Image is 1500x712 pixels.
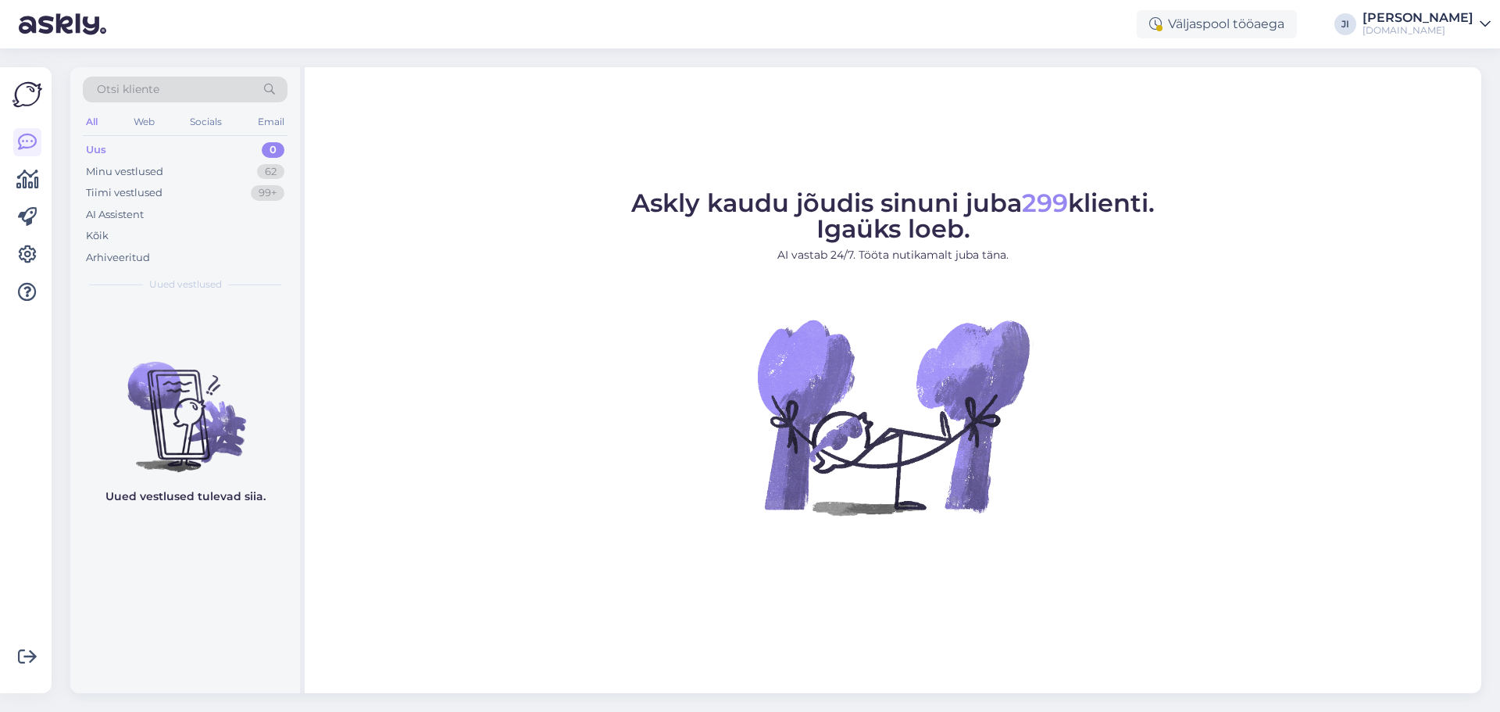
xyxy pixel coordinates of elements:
[255,112,287,132] div: Email
[262,142,284,158] div: 0
[631,247,1155,263] p: AI vastab 24/7. Tööta nutikamalt juba täna.
[130,112,158,132] div: Web
[86,207,144,223] div: AI Assistent
[1334,13,1356,35] div: JI
[83,112,101,132] div: All
[752,276,1034,557] img: No Chat active
[86,250,150,266] div: Arhiveeritud
[1362,12,1491,37] a: [PERSON_NAME][DOMAIN_NAME]
[97,81,159,98] span: Otsi kliente
[105,488,266,505] p: Uued vestlused tulevad siia.
[86,228,109,244] div: Kõik
[149,277,222,292] span: Uued vestlused
[1362,24,1473,37] div: [DOMAIN_NAME]
[631,188,1155,244] span: Askly kaudu jõudis sinuni juba klienti. Igaüks loeb.
[257,164,284,180] div: 62
[251,185,284,201] div: 99+
[187,112,225,132] div: Socials
[1362,12,1473,24] div: [PERSON_NAME]
[1022,188,1068,218] span: 299
[86,164,163,180] div: Minu vestlused
[1137,10,1297,38] div: Väljaspool tööaega
[70,334,300,474] img: No chats
[86,185,162,201] div: Tiimi vestlused
[86,142,106,158] div: Uus
[12,80,42,109] img: Askly Logo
